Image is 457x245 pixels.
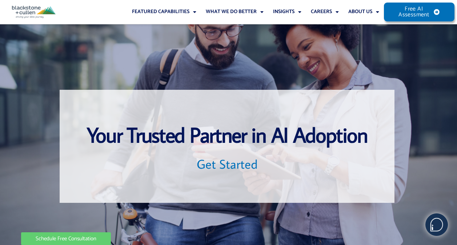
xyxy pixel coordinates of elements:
a: Get Started [197,156,258,172]
span: Free AI Assessment [398,6,429,18]
a: Schedule Free Consultation [21,232,111,245]
img: users%2F5SSOSaKfQqXq3cFEnIZRYMEs4ra2%2Fmedia%2Fimages%2F-Bulle%20blanche%20sans%20fond%20%2B%20ma... [426,214,448,236]
a: Free AI Assessment [384,3,454,21]
span: Schedule Free Consultation [36,236,96,241]
h1: Your Trusted Partner in AI Adoption [74,120,380,149]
